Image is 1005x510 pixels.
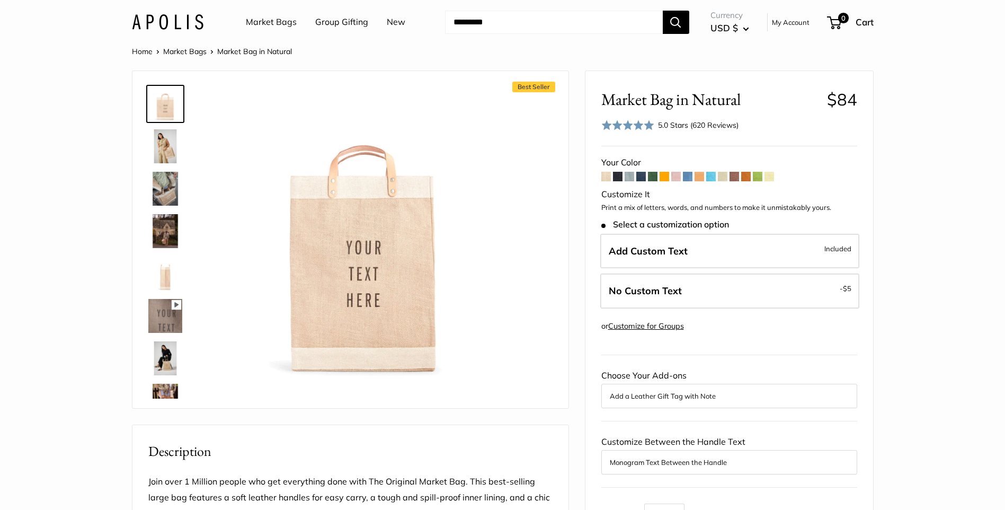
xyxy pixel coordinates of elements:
img: Market Bag in Natural [148,341,182,375]
a: Customize for Groups [608,321,684,331]
span: - [840,282,851,295]
a: 0 Cart [828,14,874,31]
img: Market Bag in Natural [148,214,182,248]
a: Market Bag in Natural [146,85,184,123]
a: Market Bag in Natural [146,127,184,165]
label: Add Custom Text [600,234,859,269]
span: Best Seller [512,82,555,92]
a: Group Gifting [315,14,368,30]
span: Select a customization option [601,219,729,230]
div: or [601,319,684,333]
a: Home [132,47,153,56]
p: Print a mix of letters, words, and numbers to make it unmistakably yours. [601,203,857,213]
img: Apolis [132,14,203,30]
a: Market Bags [163,47,207,56]
button: Monogram Text Between the Handle [610,456,849,469]
span: USD $ [710,22,738,33]
span: Included [824,242,851,255]
span: Cart [856,16,874,28]
div: Customize It [601,187,857,203]
div: 5.0 Stars (620 Reviews) [658,119,739,131]
button: USD $ [710,20,749,37]
img: Market Bag in Natural [148,129,182,163]
a: description_13" wide, 18" high, 8" deep; handles: 3.5" [146,254,184,293]
span: Market Bag in Natural [601,90,819,109]
button: Search [663,11,689,34]
label: Leave Blank [600,274,859,309]
img: Market Bag in Natural [217,87,510,380]
a: Market Bag in Natural [146,170,184,208]
a: Market Bag in Natural [146,212,184,250]
a: Market Bag in Natural [146,297,184,335]
span: 0 [838,13,848,23]
img: Market Bag in Natural [148,87,182,121]
span: $5 [843,284,851,293]
span: Add Custom Text [609,245,688,257]
img: Market Bag in Natural [148,172,182,206]
a: Market Bag in Natural [146,339,184,377]
input: Search... [445,11,663,34]
span: Market Bag in Natural [217,47,292,56]
h2: Description [148,441,553,462]
div: Customize Between the Handle Text [601,434,857,474]
span: No Custom Text [609,285,682,297]
a: My Account [772,16,810,29]
img: Market Bag in Natural [148,299,182,333]
div: Your Color [601,155,857,171]
nav: Breadcrumb [132,45,292,58]
a: Market Bag in Natural [146,382,184,420]
div: 5.0 Stars (620 Reviews) [601,118,739,133]
span: $84 [827,89,857,110]
div: Choose Your Add-ons [601,368,857,408]
button: Add a Leather Gift Tag with Note [610,390,849,402]
a: Market Bags [246,14,297,30]
img: Market Bag in Natural [148,384,182,418]
span: Currency [710,8,749,23]
a: New [387,14,405,30]
img: description_13" wide, 18" high, 8" deep; handles: 3.5" [148,257,182,291]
